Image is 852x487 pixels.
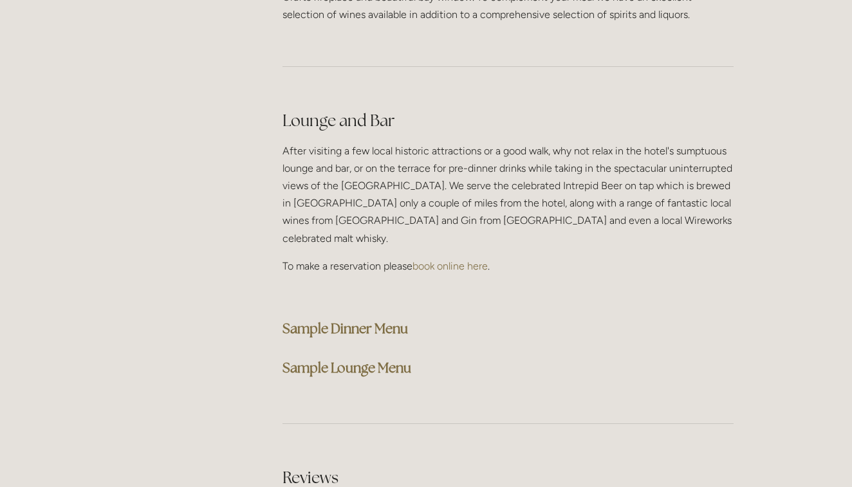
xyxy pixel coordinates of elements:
[282,320,408,337] a: Sample Dinner Menu
[282,359,411,376] a: Sample Lounge Menu
[282,142,734,247] p: After visiting a few local historic attractions or a good walk, why not relax in the hotel's sump...
[412,260,488,272] a: book online here
[282,109,734,132] h2: Lounge and Bar
[282,257,734,275] p: To make a reservation please .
